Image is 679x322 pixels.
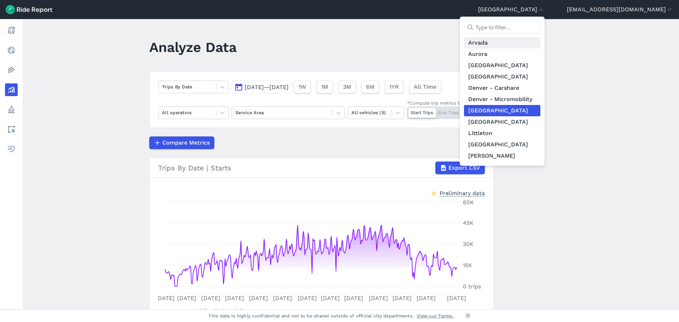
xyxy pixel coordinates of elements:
a: Denver - Micromobility [464,94,540,105]
a: Denver - Carshare [464,82,540,94]
a: [GEOGRAPHIC_DATA] [464,71,540,82]
a: Littleton [464,128,540,139]
input: Type to filter... [464,21,540,34]
a: Aurora [464,48,540,60]
a: [GEOGRAPHIC_DATA] [464,60,540,71]
a: [GEOGRAPHIC_DATA] [464,105,540,116]
a: [PERSON_NAME] [464,150,540,162]
a: Arvada [464,37,540,48]
a: [GEOGRAPHIC_DATA] [464,139,540,150]
a: [GEOGRAPHIC_DATA] [464,116,540,128]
